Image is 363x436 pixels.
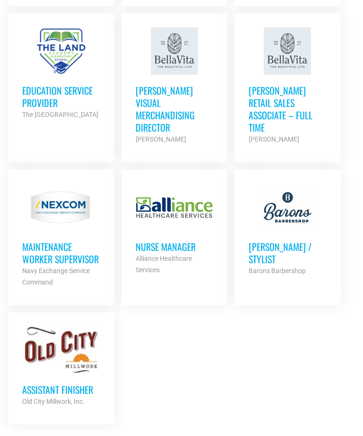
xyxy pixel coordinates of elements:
strong: The [GEOGRAPHIC_DATA] [22,111,98,118]
h3: [PERSON_NAME] / Stylist [249,240,326,265]
a: [PERSON_NAME] Visual Merchandising Director [PERSON_NAME] [121,13,227,159]
h3: Nurse Manager [136,240,213,253]
a: Assistant Finisher Old City Millwork, Inc. [8,312,114,421]
strong: Navy Exchange Service Command [22,267,90,286]
strong: Barons Barbershop [249,267,306,275]
a: MAINTENANCE WORKER SUPERVISOR Navy Exchange Service Command [8,169,114,302]
a: [PERSON_NAME] / Stylist Barons Barbershop [234,169,340,291]
strong: Old City Millwork, Inc. [22,398,85,405]
h3: [PERSON_NAME] Visual Merchandising Director [136,84,213,133]
a: Nurse Manager Alliance Healthcare Services [121,169,227,290]
h3: MAINTENANCE WORKER SUPERVISOR [22,240,100,265]
h3: Education Service Provider [22,84,100,109]
h3: Assistant Finisher [22,383,100,396]
strong: Alliance Healthcare Services [136,255,192,274]
a: Education Service Provider The [GEOGRAPHIC_DATA] [8,13,114,134]
strong: [PERSON_NAME] [249,135,299,143]
strong: [PERSON_NAME] [136,135,186,143]
h3: [PERSON_NAME] Retail Sales Associate – Full Time [249,84,326,133]
a: [PERSON_NAME] Retail Sales Associate – Full Time [PERSON_NAME] [234,13,340,159]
